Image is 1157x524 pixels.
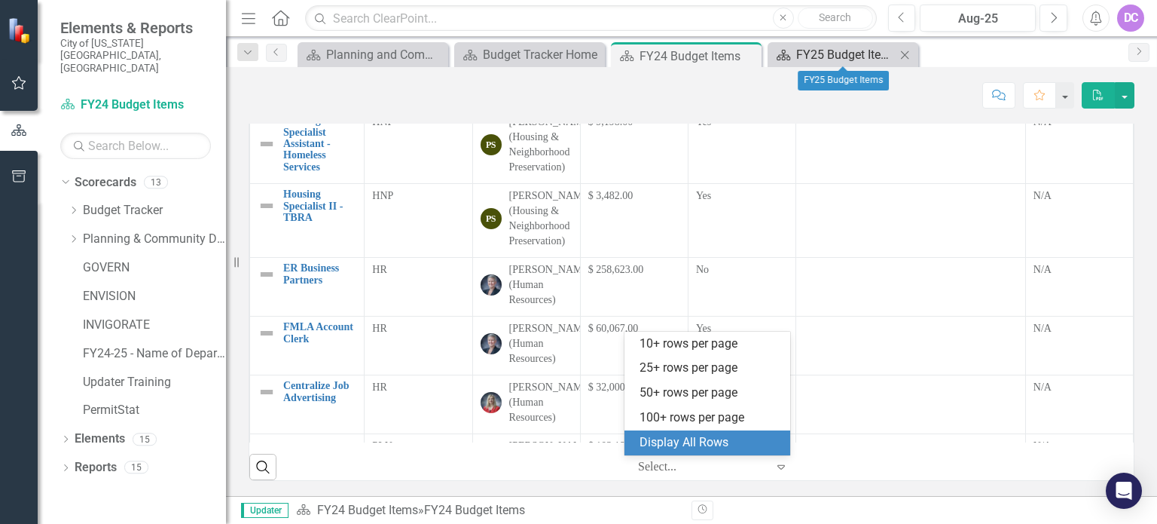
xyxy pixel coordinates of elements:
span: $ 103,186.00 [588,440,644,452]
span: No [696,264,709,275]
a: Elements [75,431,125,448]
a: GOVERN [83,259,226,277]
div: FY24 Budget Items [424,503,525,517]
td: Double-Click to Edit [796,375,1026,434]
td: Double-Click to Edit [1025,434,1133,508]
img: Monica Kopin [481,392,502,413]
td: Double-Click to Edit [1025,258,1133,317]
div: N/A [1033,262,1125,277]
td: Double-Click to Edit Right Click for Context Menu [250,258,365,317]
div: [PERSON_NAME] (Housing & Neighborhood Preservation) [509,115,593,175]
td: Double-Click to Edit [796,110,1026,184]
div: 13 [144,176,168,188]
a: FMLA Account Clerk [283,321,356,345]
div: 10+ rows per page [640,336,781,353]
div: 50+ rows per page [640,385,781,402]
button: Aug-25 [920,5,1036,32]
td: Double-Click to Edit [1025,317,1133,375]
div: FY25 Budget Items [798,71,889,90]
td: Double-Click to Edit [1025,184,1133,258]
a: ER Business Partners [283,262,356,286]
span: Search [819,11,851,23]
span: HNP [372,190,393,201]
input: Search Below... [60,133,211,159]
a: Scorecards [75,174,136,192]
td: Double-Click to Edit [796,434,1026,508]
span: $ 60,067.00 [588,323,639,334]
a: Budget Tracker [83,202,226,219]
div: » [296,502,680,519]
div: FY25 Budget Items [796,45,896,64]
a: Reports [75,459,117,477]
div: [PERSON_NAME] (Human Resources) [509,380,593,425]
a: ENVISION [83,288,226,305]
a: FY25 Budget Items [771,45,896,64]
span: $ 32,000.00 [588,382,639,393]
td: Double-Click to Edit [796,317,1026,375]
span: HR [372,264,386,275]
div: [PERSON_NAME] (Planning & Community Development) [509,439,593,499]
td: Double-Click to Edit [796,258,1026,317]
td: Double-Click to Edit Right Click for Context Menu [250,317,365,375]
div: 100+ rows per page [640,409,781,427]
input: Search ClearPoint... [305,5,876,32]
td: Double-Click to Edit Right Click for Context Menu [250,375,365,434]
span: $ 258,623.00 [588,264,644,275]
div: FY24 Budget Items [640,47,758,66]
div: N/A [1033,188,1125,204]
a: FY24 Budget Items [317,503,418,517]
div: N/A [1033,380,1125,395]
a: Housing Specialist II - TBRA [283,188,356,223]
a: Budget Tracker Home [458,45,601,64]
a: Housing Specialist Assistant - Homeless Services [283,115,356,173]
span: Elements & Reports [60,19,211,37]
div: Display All Rows [640,434,781,452]
span: Yes [696,323,711,334]
a: Planning and Community Development [301,45,444,64]
img: Not Defined [258,439,276,457]
span: Yes [696,190,711,201]
td: Double-Click to Edit [1025,110,1133,184]
img: Stacy Hawks [481,333,502,354]
div: 15 [124,461,148,474]
div: Aug-25 [925,10,1030,28]
span: HR [372,382,386,393]
div: [PERSON_NAME] (Human Resources) [509,321,593,366]
a: FY24 Budget Items [60,97,211,114]
a: Planning & Community Development Home [83,231,226,248]
span: Updater [241,503,288,518]
div: [PERSON_NAME] (Human Resources) [509,262,593,308]
small: City of [US_STATE][GEOGRAPHIC_DATA], [GEOGRAPHIC_DATA] [60,37,211,74]
div: PS [481,134,502,155]
td: Double-Click to Edit Right Click for Context Menu [250,110,365,184]
td: Double-Click to Edit [796,184,1026,258]
div: PS [481,208,502,229]
span: $ 3,482.00 [588,190,633,201]
img: Not Defined [258,383,276,401]
a: Updater Training [83,374,226,391]
a: FY24-25 - Name of Department [83,345,226,363]
button: DC [1117,5,1144,32]
button: Search [798,8,873,29]
a: Centralize Job Advertising [283,380,356,403]
div: Budget Tracker Home [483,45,601,64]
div: 15 [133,433,157,446]
div: N/A [1033,321,1125,336]
div: 25+ rows per page [640,360,781,377]
img: Not Defined [258,265,276,283]
img: Not Defined [258,135,276,153]
div: Open Intercom Messenger [1106,473,1142,509]
td: Double-Click to Edit Right Click for Context Menu [250,434,365,508]
a: PermitStat [83,402,226,419]
div: Planning and Community Development [326,45,444,64]
a: INVIGORATE [83,317,226,334]
img: ClearPoint Strategy [8,17,34,44]
span: PLN [372,440,392,452]
div: [PERSON_NAME] (Housing & Neighborhood Preservation) [509,188,593,249]
img: Stacy Hawks [481,274,502,296]
td: Double-Click to Edit [1025,375,1133,434]
span: HR [372,323,386,334]
div: N/A [1033,439,1125,454]
img: Not Defined [258,324,276,342]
